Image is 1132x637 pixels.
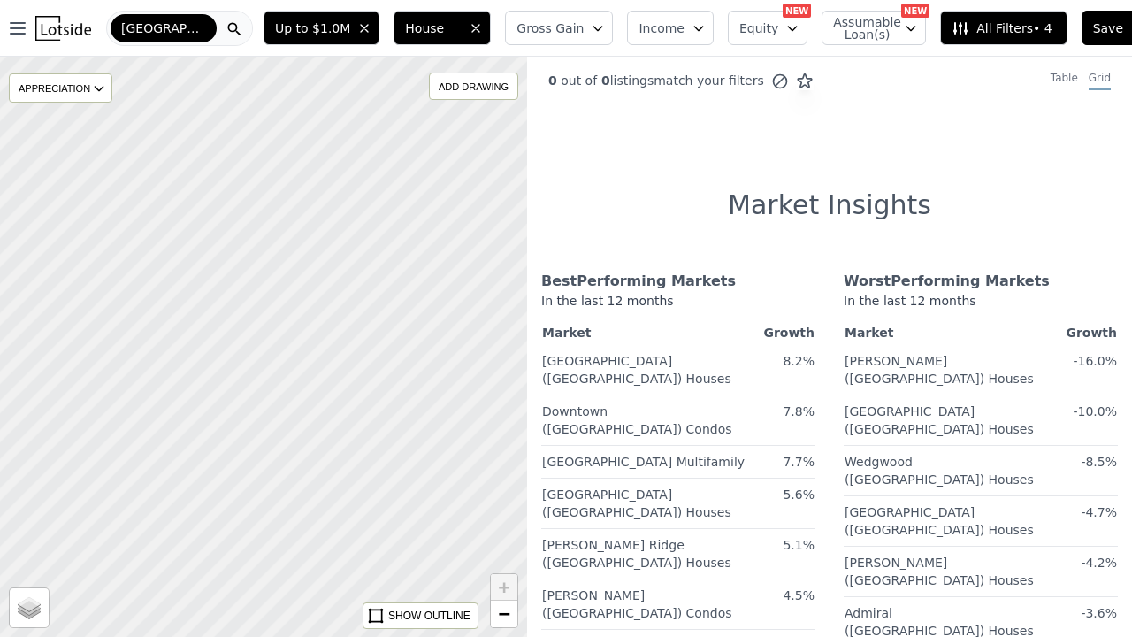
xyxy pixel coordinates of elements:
th: Growth [762,320,815,345]
h1: Market Insights [728,189,931,221]
button: Equity [728,11,807,45]
span: [GEOGRAPHIC_DATA] [121,19,206,37]
span: -16.0% [1073,354,1117,368]
span: 0 [548,73,557,88]
div: In the last 12 months [844,292,1118,320]
a: Downtown ([GEOGRAPHIC_DATA]) Condos [542,397,732,438]
div: Best Performing Markets [541,271,815,292]
div: SHOW OUTLINE [388,608,470,624]
span: 5.1% [783,538,815,552]
a: Zoom in [491,574,517,601]
a: [GEOGRAPHIC_DATA] ([GEOGRAPHIC_DATA]) Houses [845,498,1034,539]
a: Wedgwood ([GEOGRAPHIC_DATA]) Houses [845,448,1034,488]
span: Gross Gain [516,19,584,37]
div: Table [1051,71,1078,90]
span: Income [639,19,685,37]
a: [GEOGRAPHIC_DATA] Multifamily [542,448,745,471]
span: 8.2% [783,354,815,368]
span: 5.6% [783,487,815,502]
button: Up to $1.0M [264,11,379,45]
span: 7.8% [783,404,815,418]
button: Income [627,11,714,45]
span: Up to $1.0M [275,19,350,37]
span: -4.7% [1081,505,1117,519]
div: Grid [1089,71,1111,90]
a: [PERSON_NAME] ([GEOGRAPHIC_DATA]) Condos [542,581,732,622]
th: Market [541,320,762,345]
button: All Filters• 4 [940,11,1067,45]
a: [PERSON_NAME] ([GEOGRAPHIC_DATA]) Houses [845,347,1034,388]
span: 0 [597,73,610,88]
span: -3.6% [1081,606,1117,620]
img: Lotside [35,16,91,41]
span: Equity [739,19,778,37]
a: [PERSON_NAME] Ridge ([GEOGRAPHIC_DATA]) Houses [542,531,731,572]
a: [GEOGRAPHIC_DATA] ([GEOGRAPHIC_DATA]) Houses [542,347,731,388]
button: House [394,11,491,45]
span: match your filters [654,72,764,89]
div: APPRECIATION [9,73,112,103]
span: − [499,602,510,625]
span: Assumable Loan(s) [833,16,890,41]
span: All Filters • 4 [952,19,1052,37]
span: Save [1093,19,1123,37]
div: NEW [783,4,811,18]
button: Assumable Loan(s) [822,11,926,45]
div: NEW [901,4,929,18]
div: Worst Performing Markets [844,271,1118,292]
button: Gross Gain [505,11,613,45]
th: Market [844,320,1065,345]
span: -10.0% [1073,404,1117,418]
a: Zoom out [491,601,517,627]
a: [GEOGRAPHIC_DATA] ([GEOGRAPHIC_DATA]) Houses [542,480,731,521]
a: Layers [10,588,49,627]
span: House [405,19,462,37]
a: [GEOGRAPHIC_DATA] ([GEOGRAPHIC_DATA]) Houses [845,397,1034,438]
span: 4.5% [783,588,815,602]
div: ADD DRAWING [430,73,517,99]
th: Growth [1065,320,1118,345]
span: 7.7% [783,455,815,469]
div: In the last 12 months [541,292,815,320]
a: [PERSON_NAME] ([GEOGRAPHIC_DATA]) Houses [845,549,1034,589]
div: out of listings [527,72,814,90]
span: + [499,576,510,598]
span: -8.5% [1081,455,1117,469]
span: -4.2% [1081,556,1117,570]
